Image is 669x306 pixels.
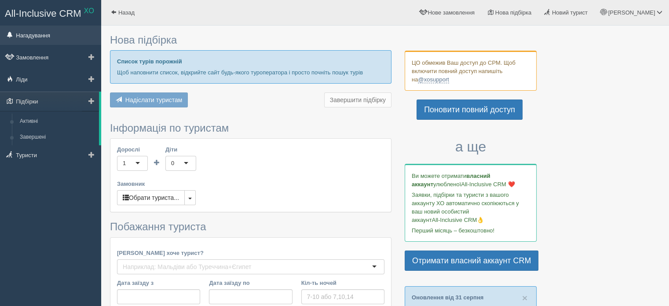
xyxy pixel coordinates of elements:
[16,129,99,145] a: Завершені
[110,92,188,107] button: Надіслати туристам
[608,9,655,16] span: [PERSON_NAME]
[522,293,527,302] button: Close
[209,279,292,287] label: Дата заїзду по
[117,279,200,287] label: Дата заїзду з
[495,9,532,16] span: Нова підбірка
[117,180,384,188] label: Замовник
[0,0,101,25] a: All-Inclusive CRM XO
[110,122,391,134] h3: Інформація по туристам
[428,9,475,16] span: Нове замовлення
[125,96,183,103] span: Надіслати туристам
[301,289,384,304] input: 7-10 або 7,10,14
[110,34,391,46] h3: Нова підбірка
[110,221,206,232] span: Побажання туриста
[117,249,384,257] label: [PERSON_NAME] хоче турист?
[117,58,182,65] b: Список турів порожній
[522,293,527,303] span: ×
[552,9,588,16] span: Новий турист
[123,262,255,271] input: Наприклад: Мальдіви або Туреччина+Єгипет
[412,173,490,188] b: власний аккаунт
[117,190,185,205] button: Обрати туриста...
[301,279,384,287] label: Кіл-ть ночей
[405,139,537,155] h3: а ще
[123,159,126,168] div: 1
[432,217,484,223] span: All-Inclusive CRM👌
[171,159,174,168] div: 0
[417,100,523,120] a: Поновити повний доступ
[117,145,148,154] label: Дорослі
[165,145,196,154] label: Діти
[118,9,135,16] span: Назад
[5,8,81,19] span: All-Inclusive CRM
[117,68,384,77] p: Щоб наповнити список, відкрийте сайт будь-якого туроператора і просто почніть пошук турів
[324,92,391,107] button: Завершити підбірку
[412,294,483,301] a: Оновлення від 31 серпня
[412,226,530,235] p: Перший місяць – безкоштовно!
[412,191,530,224] p: Заявки, підбірки та туристи з вашого аккаунту ХО автоматично скопіюються у ваш новий особистий ак...
[461,181,515,188] span: All-Inclusive CRM ❤️
[16,114,99,129] a: Активні
[418,76,449,83] a: @xosupport
[84,7,94,15] sup: XO
[412,172,530,188] p: Ви можете отримати улюбленої
[405,51,537,91] div: ЦО обмежив Ваш доступ до СРМ. Щоб включити повний доступ напишіть на
[405,251,538,271] a: Отримати власний аккаунт CRM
